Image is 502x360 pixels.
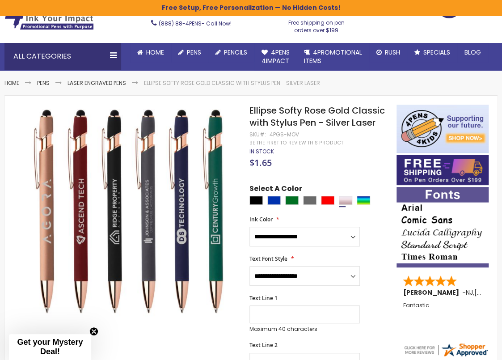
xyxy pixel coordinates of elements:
div: Green [285,196,299,205]
img: 4Pens Custom Pens and Promotional Products [4,1,94,30]
a: Rush [369,43,407,62]
a: Home [4,79,19,87]
div: Red [321,196,334,205]
span: Pencils [224,48,247,57]
span: Text Line 2 [249,341,278,349]
a: Pens [37,79,50,87]
img: 4pens 4 kids [397,105,489,153]
span: 4PROMOTIONAL ITEMS [304,48,362,65]
strong: SKU [249,131,266,138]
div: 4PGS-MOV [270,131,299,138]
span: Rush [385,48,400,57]
a: Specials [407,43,457,62]
span: $1.65 [249,157,272,169]
div: Rose Gold [339,196,352,205]
a: 4pens.com certificate URL [403,352,489,360]
div: Fantastic [403,302,482,322]
div: Assorted [357,196,370,205]
div: Availability [249,148,274,155]
span: Get your Mystery Deal! [17,338,83,356]
span: Ellipse Softy Rose Gold Classic with Stylus Pen - Silver Laser [249,104,385,129]
span: NJ [465,288,472,297]
img: Ellipse Softy Rose Gold Classic with Stylus Pen - Silver Laser [22,103,238,319]
span: Home [146,48,164,57]
span: Select A Color [249,184,302,196]
img: font-personalization-examples [397,187,489,267]
div: All Categories [4,43,121,70]
span: - Call Now! [159,20,232,27]
span: Specials [423,48,450,57]
a: Home [130,43,171,62]
a: Blog [457,43,488,62]
img: 4pens.com widget logo [403,342,489,358]
div: Black [249,196,263,205]
span: Text Font Style [249,255,287,263]
div: Get your Mystery Deal!Close teaser [9,334,91,360]
a: 4PROMOTIONALITEMS [297,43,369,71]
span: [PERSON_NAME] [403,288,462,297]
div: Free shipping on pen orders over $199 [282,16,351,34]
div: Blue [267,196,281,205]
a: Pencils [208,43,254,62]
img: Free shipping on orders over $199 [397,155,489,185]
span: Text Line 1 [249,294,278,302]
a: Be the first to review this product [249,140,343,146]
span: 4Pens 4impact [262,48,290,65]
span: In stock [249,148,274,155]
button: Close teaser [89,327,98,336]
span: Pens [187,48,201,57]
a: Pens [171,43,208,62]
div: Grey [303,196,316,205]
p: Maximum 40 characters [249,326,360,333]
span: Blog [464,48,481,57]
a: Laser Engraved Pens [67,79,126,87]
a: 4Pens4impact [254,43,297,71]
li: Ellipse Softy Rose Gold Classic with Stylus Pen - Silver Laser [144,80,320,87]
span: Ink Color [249,216,273,223]
a: (888) 88-4PENS [159,20,202,27]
